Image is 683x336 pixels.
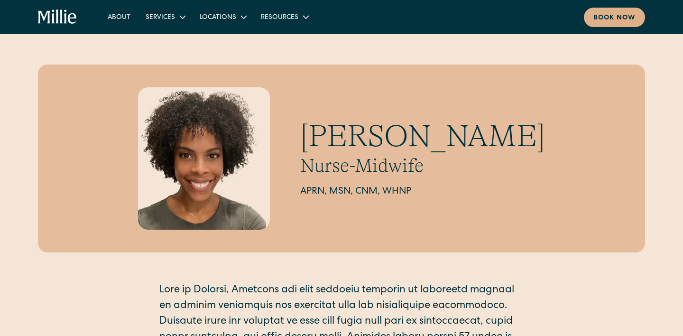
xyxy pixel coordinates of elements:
[261,13,298,23] div: Resources
[593,13,636,23] div: Book now
[146,13,175,23] div: Services
[300,118,545,155] h1: [PERSON_NAME]
[38,9,77,25] a: home
[300,185,545,199] h2: APRN, MSN, CNM, WHNP
[253,9,315,25] div: Resources
[100,9,138,25] a: About
[300,154,545,177] h2: Nurse-Midwife
[200,13,236,23] div: Locations
[138,9,192,25] div: Services
[584,8,645,27] a: Book now
[192,9,253,25] div: Locations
